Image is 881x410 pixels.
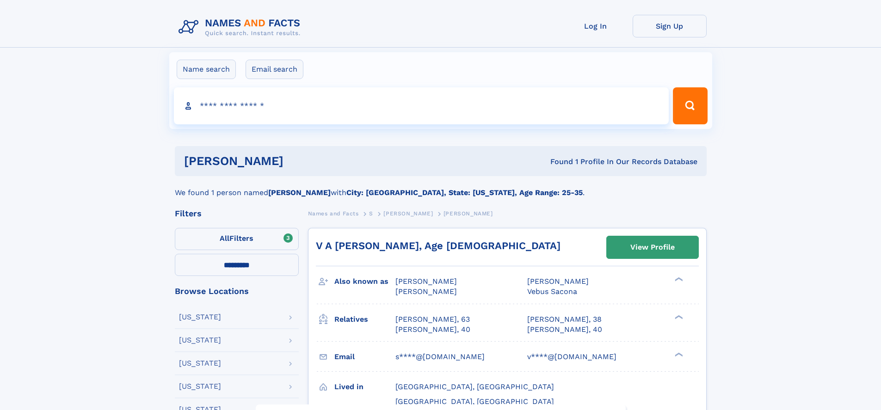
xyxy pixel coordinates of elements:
[417,157,697,167] div: Found 1 Profile In Our Records Database
[395,314,470,324] a: [PERSON_NAME], 63
[174,87,669,124] input: search input
[334,379,395,395] h3: Lived in
[395,287,457,296] span: [PERSON_NAME]
[527,314,602,324] a: [PERSON_NAME], 38
[395,382,554,391] span: [GEOGRAPHIC_DATA], [GEOGRAPHIC_DATA]
[334,274,395,289] h3: Also known as
[175,176,707,198] div: We found 1 person named with .
[246,60,303,79] label: Email search
[220,234,229,243] span: All
[268,188,331,197] b: [PERSON_NAME]
[177,60,236,79] label: Name search
[444,210,493,217] span: [PERSON_NAME]
[179,313,221,321] div: [US_STATE]
[672,351,684,357] div: ❯
[672,276,684,282] div: ❯
[383,210,433,217] span: [PERSON_NAME]
[308,208,359,219] a: Names and Facts
[383,208,433,219] a: [PERSON_NAME]
[395,397,554,406] span: [GEOGRAPHIC_DATA], [GEOGRAPHIC_DATA]
[175,228,299,250] label: Filters
[184,155,417,167] h1: [PERSON_NAME]
[175,287,299,295] div: Browse Locations
[334,349,395,365] h3: Email
[633,15,707,37] a: Sign Up
[395,277,457,286] span: [PERSON_NAME]
[369,208,373,219] a: S
[346,188,583,197] b: City: [GEOGRAPHIC_DATA], State: [US_STATE], Age Range: 25-35
[179,360,221,367] div: [US_STATE]
[673,87,707,124] button: Search Button
[179,383,221,390] div: [US_STATE]
[607,236,698,258] a: View Profile
[179,337,221,344] div: [US_STATE]
[527,287,577,296] span: Vebus Sacona
[527,324,602,335] a: [PERSON_NAME], 40
[175,15,308,40] img: Logo Names and Facts
[334,312,395,327] h3: Relatives
[559,15,633,37] a: Log In
[395,324,470,335] a: [PERSON_NAME], 40
[369,210,373,217] span: S
[672,314,684,320] div: ❯
[316,240,561,251] a: V A [PERSON_NAME], Age [DEMOGRAPHIC_DATA]
[527,277,589,286] span: [PERSON_NAME]
[175,209,299,218] div: Filters
[630,237,675,258] div: View Profile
